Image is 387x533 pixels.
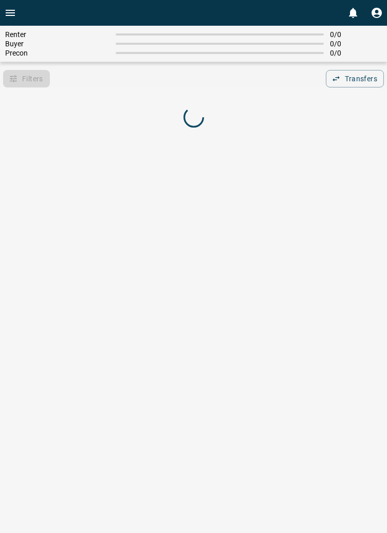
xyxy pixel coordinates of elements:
span: Buyer [5,40,109,48]
span: 0 / 0 [330,49,382,57]
span: 0 / 0 [330,30,382,39]
span: Precon [5,49,109,57]
span: 0 / 0 [330,40,382,48]
span: Renter [5,30,109,39]
button: Profile [366,3,387,23]
button: Transfers [326,70,384,87]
